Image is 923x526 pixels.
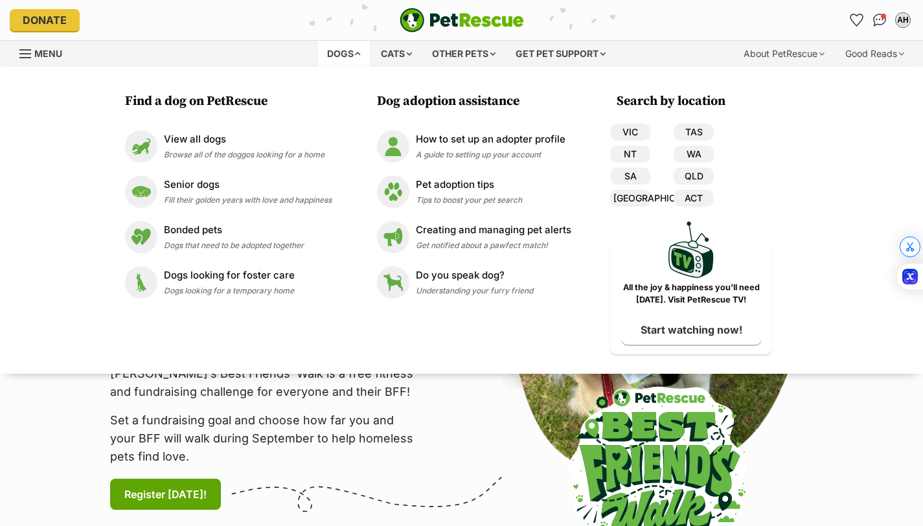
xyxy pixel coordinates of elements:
[19,41,71,64] a: Menu
[610,190,650,207] a: [GEOGRAPHIC_DATA]
[125,266,157,299] img: Dogs looking for foster care
[735,41,834,67] div: About PetRescue
[610,146,650,163] a: NT
[125,130,332,163] a: View all dogs View all dogs Browse all of the doggos looking for a home
[110,411,421,466] p: Set a fundraising goal and choose how far you and your BFF will walk during September to help hom...
[416,195,522,205] span: Tips to boost your pet search
[668,222,714,278] img: PetRescue TV logo
[377,93,578,111] h3: Dog adoption assistance
[164,223,304,238] p: Bonded pets
[125,176,157,208] img: Senior dogs
[10,9,80,31] a: Donate
[416,286,533,295] span: Understanding your furry friend
[372,41,421,67] div: Cats
[416,240,548,250] span: Get notified about a pawfect match!
[164,177,332,192] p: Senior dogs
[846,10,913,30] ul: Account quick links
[674,168,714,185] a: QLD
[423,41,505,67] div: Other pets
[610,124,650,141] a: VIC
[621,315,762,345] a: Start watching now!
[416,177,522,192] p: Pet adoption tips
[125,130,157,163] img: View all dogs
[416,268,533,283] p: Do you speak dog?
[416,223,571,238] p: Creating and managing pet alerts
[164,240,304,250] span: Dogs that need to be adopted together
[674,190,714,207] a: ACT
[377,176,409,208] img: Pet adoption tips
[110,479,221,510] a: Register [DATE]!
[377,221,409,253] img: Creating and managing pet alerts
[869,10,890,30] a: Conversations
[377,266,409,299] img: Do you speak dog?
[125,176,332,208] a: Senior dogs Senior dogs Fill their golden years with love and happiness
[377,266,571,299] a: Do you speak dog? Do you speak dog? Understanding your furry friend
[896,14,909,27] div: AH
[674,146,714,163] a: WA
[125,93,338,111] h3: Find a dog on PetRescue
[164,150,325,159] span: Browse all of the doggos looking for a home
[125,221,332,253] a: Bonded pets Bonded pets Dogs that need to be adopted together
[610,168,650,185] a: SA
[125,266,332,299] a: Dogs looking for foster care Dogs looking for foster care Dogs looking for a temporary home
[416,150,541,159] span: A guide to setting up your account
[893,10,913,30] button: My account
[164,286,294,295] span: Dogs looking for a temporary home
[617,93,772,111] h3: Search by location
[124,486,207,502] span: Register [DATE]!
[836,41,913,67] div: Good Reads
[846,10,867,30] a: Favourites
[164,195,332,205] span: Fill their golden years with love and happiness
[110,365,421,401] p: [PERSON_NAME]’s Best Friends' Walk is a free fitness and fundraising challenge for everyone and t...
[125,221,157,253] img: Bonded pets
[873,14,887,27] img: chat-41dd97257d64d25036548639549fe6c8038ab92f7586957e7f3b1b290dea8141.svg
[400,8,524,32] img: logo-e224e6f780fb5917bec1dbf3a21bbac754714ae5b6737aabdf751b685950b380.svg
[318,41,370,67] div: Dogs
[620,282,762,306] p: All the joy & happiness you’ll need [DATE]. Visit PetRescue TV!
[674,124,714,141] a: TAS
[377,221,571,253] a: Creating and managing pet alerts Creating and managing pet alerts Get notified about a pawfect ma...
[416,132,565,147] p: How to set up an adopter profile
[34,48,62,59] span: Menu
[507,41,615,67] div: Get pet support
[377,130,571,163] a: How to set up an adopter profile How to set up an adopter profile A guide to setting up your account
[377,130,409,163] img: How to set up an adopter profile
[164,132,325,147] p: View all dogs
[164,268,295,283] p: Dogs looking for foster care
[377,176,571,208] a: Pet adoption tips Pet adoption tips Tips to boost your pet search
[400,8,524,32] a: PetRescue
